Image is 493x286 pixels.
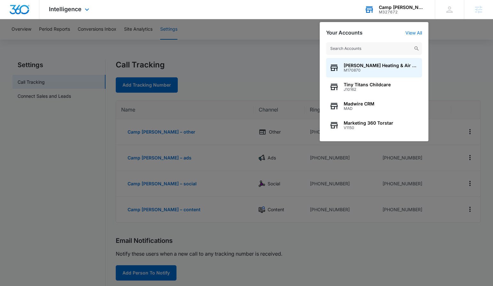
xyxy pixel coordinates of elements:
div: Keywords by Traffic [71,38,108,42]
a: View All [405,30,422,35]
div: Domain Overview [24,38,57,42]
button: Tiny Titans ChildcareJ10162 [326,77,422,97]
span: Marketing 360 Torstar [344,120,393,126]
div: Domain: [DOMAIN_NAME] [17,17,70,22]
button: Madwire CRMMAD [326,97,422,116]
span: MAD [344,106,374,111]
img: tab_domain_overview_orange.svg [17,37,22,42]
button: Marketing 360 TorstarV1150 [326,116,422,135]
span: Madwire CRM [344,101,374,106]
span: V1150 [344,126,393,130]
span: M170870 [344,68,419,73]
span: Intelligence [49,6,82,12]
img: tab_keywords_by_traffic_grey.svg [64,37,69,42]
div: account id [379,10,426,14]
div: account name [379,5,426,10]
h2: Your Accounts [326,30,363,36]
img: website_grey.svg [10,17,15,22]
div: v 4.0.25 [18,10,31,15]
span: [PERSON_NAME] Heating & Air Conditioning [344,63,419,68]
img: logo_orange.svg [10,10,15,15]
span: Tiny Titans Childcare [344,82,391,87]
input: Search Accounts [326,42,422,55]
span: J10162 [344,87,391,92]
button: [PERSON_NAME] Heating & Air ConditioningM170870 [326,58,422,77]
